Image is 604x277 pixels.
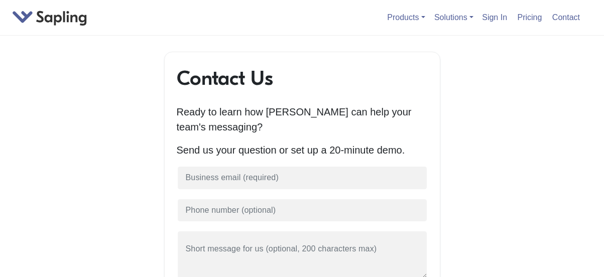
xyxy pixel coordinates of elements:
a: Contact [548,9,584,26]
a: Products [387,13,425,22]
input: Business email (required) [177,166,428,190]
p: Send us your question or set up a 20-minute demo. [177,143,428,158]
p: Ready to learn how [PERSON_NAME] can help your team's messaging? [177,104,428,134]
h1: Contact Us [177,66,428,90]
input: Phone number (optional) [177,198,428,223]
a: Solutions [434,13,473,22]
a: Sign In [478,9,511,26]
a: Pricing [514,9,546,26]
